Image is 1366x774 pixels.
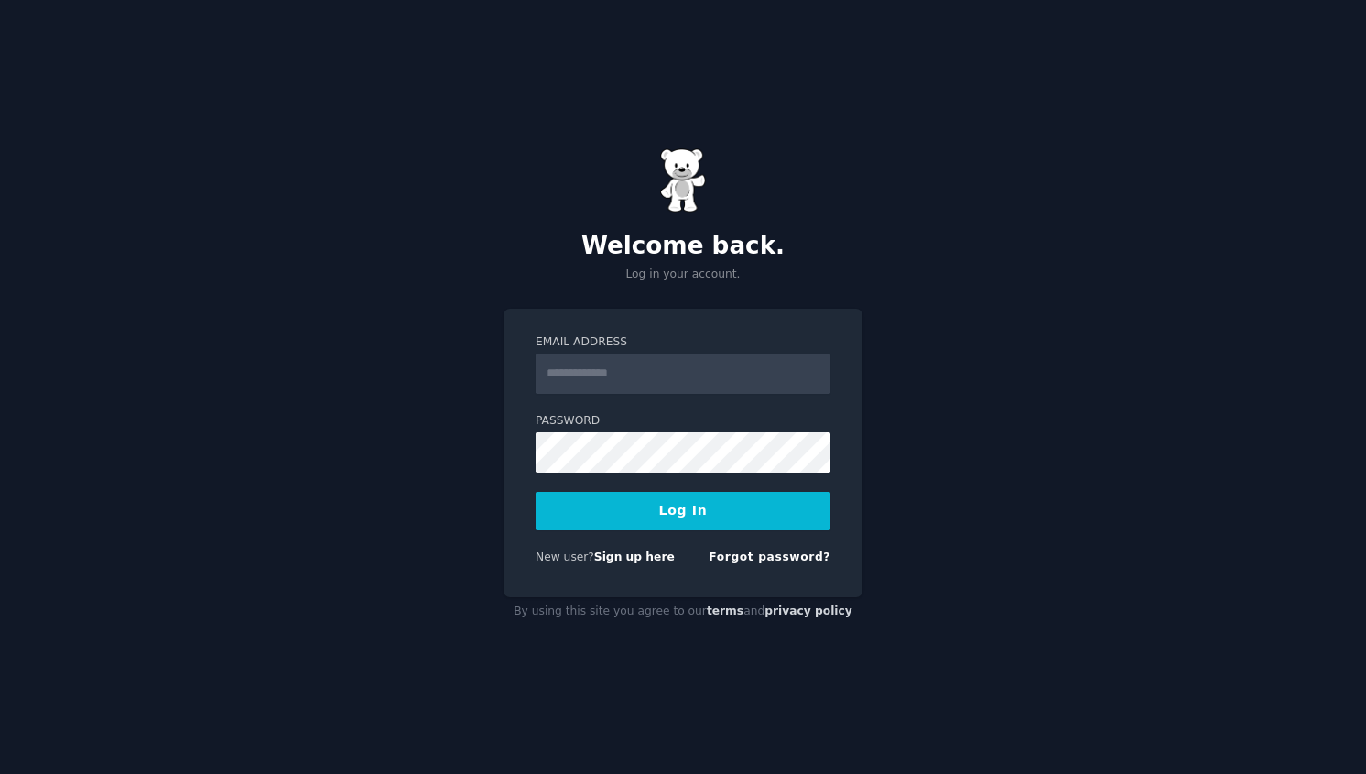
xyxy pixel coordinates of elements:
a: Sign up here [594,551,675,563]
p: Log in your account. [504,267,862,283]
a: terms [707,605,743,617]
div: By using this site you agree to our and [504,597,862,627]
h2: Welcome back. [504,232,862,261]
button: Log In [536,492,830,530]
a: privacy policy [764,605,852,617]
img: Gummy Bear [660,148,706,213]
a: Forgot password? [709,551,830,563]
span: New user? [536,551,594,563]
label: Email Address [536,334,830,351]
label: Password [536,413,830,430]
